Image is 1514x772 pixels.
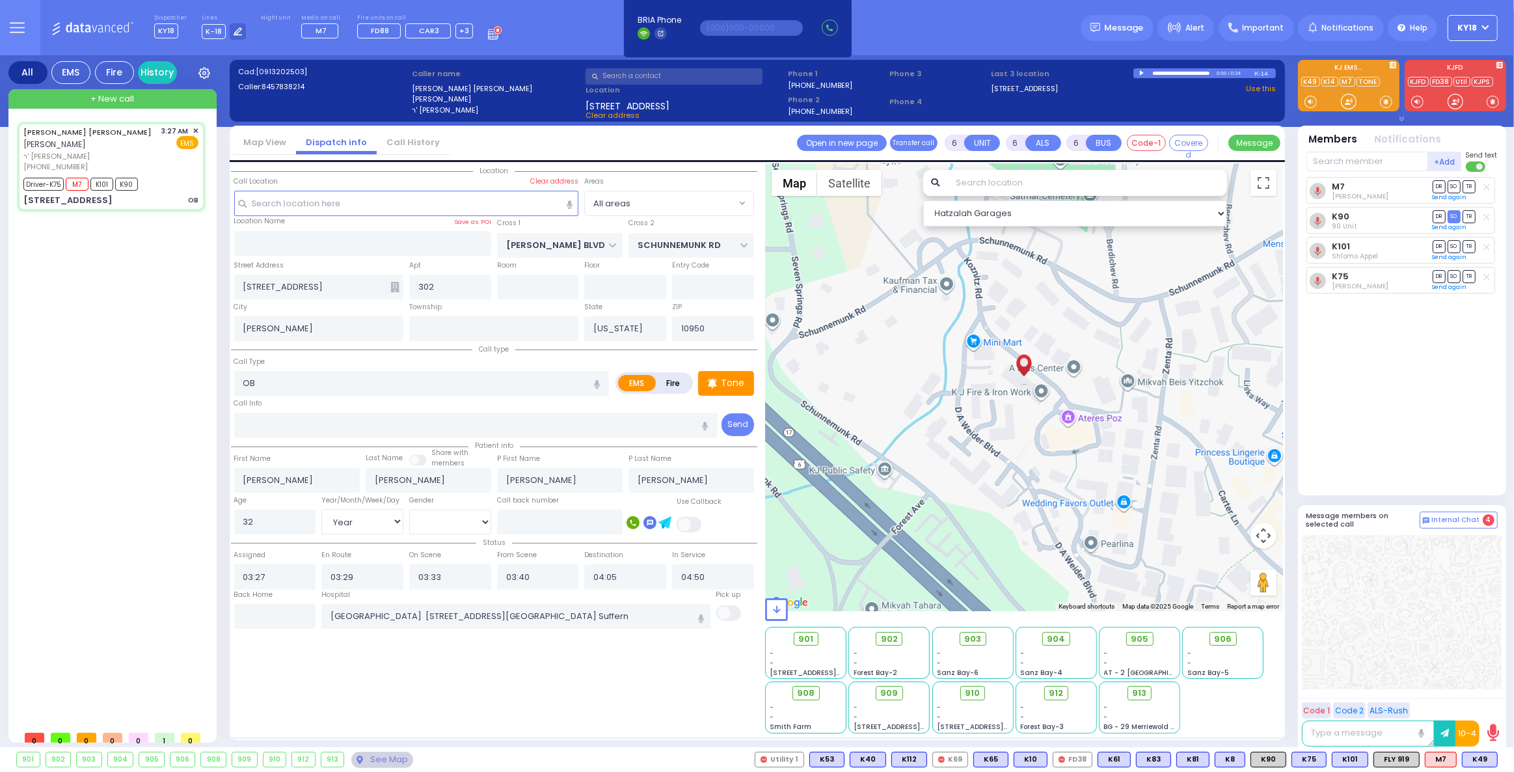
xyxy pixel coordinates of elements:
label: KJFD [1405,64,1506,74]
label: Floor [584,260,600,271]
button: Show street map [772,170,817,196]
label: [PERSON_NAME] [412,94,581,105]
label: EMS [618,375,656,391]
img: red-radio-icon.svg [761,756,767,763]
div: JACOB YITZCHOK FRIEDMAN [1012,348,1035,387]
a: [STREET_ADDRESS] [991,83,1058,94]
div: 902 [46,752,71,767]
span: Help [1410,22,1427,34]
label: Call Location [234,176,278,187]
span: Other building occupants [390,282,399,292]
div: BLS [1014,752,1048,767]
div: ALS [1425,752,1457,767]
span: [PHONE_NUMBER] [23,161,88,172]
div: 913 [321,752,344,767]
div: 901 [17,752,40,767]
div: K83 [1136,752,1171,767]
label: Location [586,85,784,96]
label: On Scene [409,550,441,560]
label: Call back number [497,495,559,506]
div: BLS [1332,752,1368,767]
label: Back Home [234,590,273,600]
span: 902 [881,633,898,646]
a: Call History [377,136,450,148]
div: BLS [850,752,886,767]
span: 90 Unit [1332,221,1357,231]
span: 0 [25,733,44,743]
label: Cad: [238,66,407,77]
label: Call Info [234,398,262,409]
label: [PHONE_NUMBER] [788,106,852,116]
button: Covered [1169,135,1208,151]
span: 906 [1214,633,1232,646]
span: 913 [1133,687,1147,700]
span: 1 [155,733,174,743]
span: [PERSON_NAME] [23,139,86,150]
a: KJPS [1472,77,1493,87]
span: Call type [472,344,515,354]
h5: Message members on selected call [1306,512,1420,529]
span: Phone 3 [889,68,986,79]
button: Send [722,413,754,436]
a: TONE [1357,77,1380,87]
span: [0913202503] [256,66,307,77]
span: - [770,712,774,722]
span: Message [1105,21,1144,34]
div: 906 [170,752,195,767]
button: Toggle fullscreen view [1250,170,1277,196]
label: Destination [584,550,623,560]
div: 0:00 [1216,66,1228,81]
span: [STREET_ADDRESS][PERSON_NAME] [770,668,893,678]
label: Night unit [261,14,290,22]
span: Chaim Horowitz [1332,191,1388,201]
span: ✕ [193,126,198,137]
span: Patient info [468,441,520,450]
button: +Add [1428,152,1462,171]
div: All [8,61,47,84]
span: Forest Bay-3 [1020,722,1064,732]
span: 905 [1131,633,1148,646]
button: Notifications [1375,132,1442,147]
label: City [234,302,248,312]
label: [PHONE_NUMBER] [788,80,852,90]
div: BLS [1215,752,1245,767]
span: EMS [176,136,198,149]
span: - [770,648,774,658]
label: Lines [202,14,247,22]
span: + New call [90,92,134,105]
a: Send again [1433,253,1467,261]
label: Areas [584,176,604,187]
span: DR [1433,270,1446,283]
span: - [1187,658,1191,668]
label: Room [497,260,517,271]
span: 0 [129,733,148,743]
label: Township [409,302,442,312]
span: - [937,702,941,712]
a: Util [1453,77,1470,87]
button: Transfer call [890,135,938,151]
div: K90 [1250,752,1286,767]
span: All areas [593,197,630,210]
input: Search hospital [321,604,710,629]
span: - [770,658,774,668]
div: BLS [891,752,927,767]
input: Search location here [234,191,579,215]
span: - [854,648,858,658]
div: K61 [1098,752,1131,767]
label: Caller name [412,68,581,79]
span: Location [473,166,515,176]
span: - [937,648,941,658]
label: Cross 2 [629,218,655,228]
label: Save as POI [454,217,491,227]
span: Driver-K75 [23,178,64,191]
input: Search location [948,170,1227,196]
div: 910 [264,752,286,767]
a: Send again [1433,223,1467,231]
span: Status [476,538,512,547]
span: - [1020,658,1024,668]
label: P First Name [497,454,540,464]
button: Show satellite imagery [817,170,882,196]
span: SO [1448,270,1461,283]
a: Open this area in Google Maps (opens a new window) [768,594,811,611]
img: red-radio-icon.svg [938,756,945,763]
